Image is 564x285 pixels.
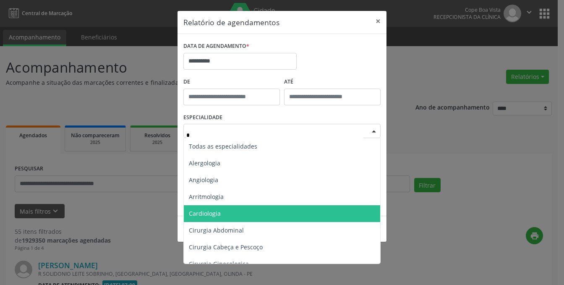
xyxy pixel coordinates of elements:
span: Cardiologia [189,209,221,217]
h5: Relatório de agendamentos [183,17,279,28]
span: Angiologia [189,176,218,184]
label: De [183,76,280,89]
label: DATA DE AGENDAMENTO [183,40,249,53]
span: Alergologia [189,159,220,167]
span: Cirurgia Ginecologica [189,260,249,268]
label: ATÉ [284,76,381,89]
span: Todas as especialidades [189,142,257,150]
span: Cirurgia Abdominal [189,226,244,234]
span: Arritmologia [189,193,224,201]
label: ESPECIALIDADE [183,111,222,124]
button: Close [370,11,386,31]
span: Cirurgia Cabeça e Pescoço [189,243,263,251]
